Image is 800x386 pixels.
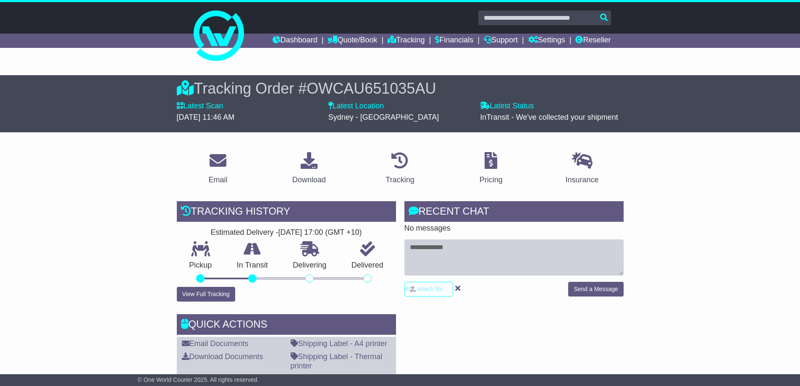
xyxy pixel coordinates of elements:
span: OWCAU651035AU [307,80,436,97]
label: Latest Status [480,102,534,111]
p: In Transit [224,261,281,270]
div: Pricing [480,174,503,186]
button: View Full Tracking [177,287,235,302]
label: Latest Scan [177,102,223,111]
a: Dashboard [273,34,317,48]
a: Shipping Label - Thermal printer [291,352,383,370]
div: Email [208,174,227,186]
div: [DATE] 17:00 (GMT +10) [278,228,362,237]
a: Tracking [388,34,425,48]
span: InTransit - We've collected your shipment [480,113,618,121]
a: Email [203,149,233,189]
button: Send a Message [568,282,623,297]
a: Reseller [575,34,611,48]
a: Support [484,34,518,48]
div: Download [292,174,326,186]
div: Quick Actions [177,314,396,337]
span: [DATE] 11:46 AM [177,113,235,121]
div: Insurance [566,174,599,186]
div: Tracking Order # [177,79,624,97]
span: Sydney - [GEOGRAPHIC_DATA] [328,113,439,121]
span: © One World Courier 2025. All rights reserved. [138,376,259,383]
p: Delivering [281,261,339,270]
a: Pricing [474,149,508,189]
a: Insurance [560,149,604,189]
a: Tracking [380,149,420,189]
a: Download Documents [182,352,263,361]
div: Estimated Delivery - [177,228,396,237]
a: Settings [528,34,565,48]
a: Financials [435,34,473,48]
label: Latest Location [328,102,384,111]
a: Email Documents [182,339,249,348]
p: Delivered [339,261,396,270]
a: Shipping Label - A4 printer [291,339,387,348]
div: Tracking [386,174,414,186]
div: Tracking history [177,201,396,224]
a: Download [287,149,331,189]
p: Pickup [177,261,225,270]
p: No messages [404,224,624,233]
div: RECENT CHAT [404,201,624,224]
a: Quote/Book [328,34,377,48]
